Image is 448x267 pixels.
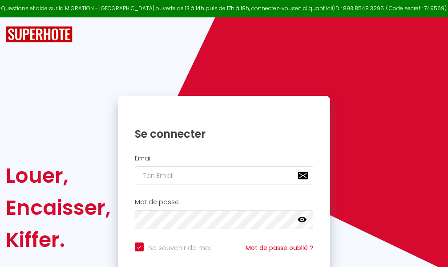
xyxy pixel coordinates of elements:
img: SuperHote logo [6,26,73,43]
h2: Mot de passe [135,198,313,206]
h1: Se connecter [135,127,313,141]
div: Louer, [6,160,111,192]
div: Encaisser, [6,192,111,224]
input: Ton Email [135,166,313,185]
a: Mot de passe oublié ? [246,243,313,252]
a: en cliquant ici [295,4,332,12]
h2: Email [135,155,313,162]
div: Kiffer. [6,224,111,256]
